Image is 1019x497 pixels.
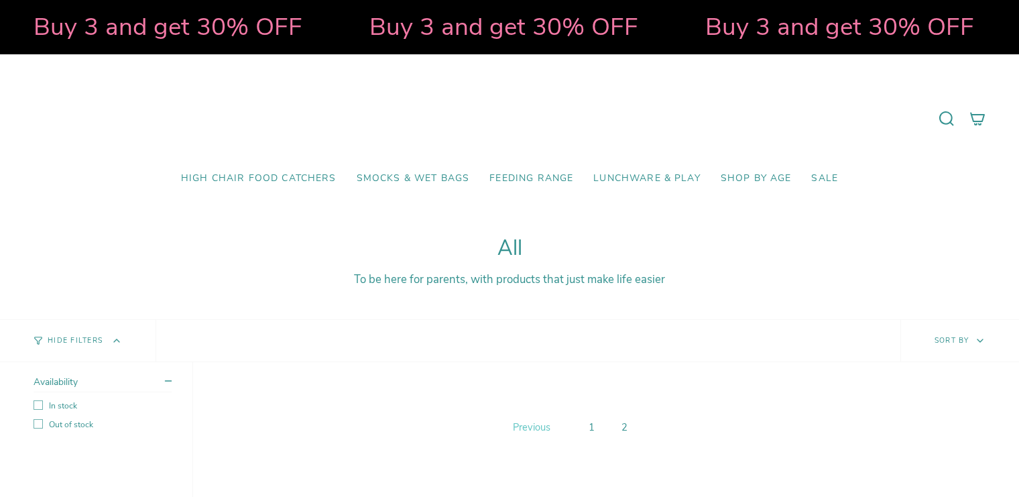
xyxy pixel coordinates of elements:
[347,163,480,195] a: Smocks & Wet Bags
[34,236,985,261] h1: All
[34,376,78,388] span: Availability
[935,335,969,345] span: Sort by
[34,419,172,430] label: Out of stock
[479,163,583,195] a: Feeding Range
[711,163,802,195] a: Shop by Age
[48,337,103,345] span: Hide Filters
[181,173,337,184] span: High Chair Food Catchers
[357,173,470,184] span: Smocks & Wet Bags
[354,272,665,287] span: To be here for parents, with products that just make life easier
[28,10,297,44] strong: Buy 3 and get 30% OFF
[34,400,172,411] label: In stock
[721,173,792,184] span: Shop by Age
[394,74,625,163] a: Mumma’s Little Helpers
[900,320,1019,362] button: Sort by
[593,173,700,184] span: Lunchware & Play
[801,163,848,195] a: SALE
[583,163,710,195] a: Lunchware & Play
[171,163,347,195] a: High Chair Food Catchers
[489,173,573,184] span: Feeding Range
[700,10,969,44] strong: Buy 3 and get 30% OFF
[583,418,600,437] a: 1
[34,376,172,392] summary: Availability
[811,173,838,184] span: SALE
[513,421,550,434] span: Previous
[509,417,554,437] a: Previous
[364,10,633,44] strong: Buy 3 and get 30% OFF
[616,418,633,437] a: 2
